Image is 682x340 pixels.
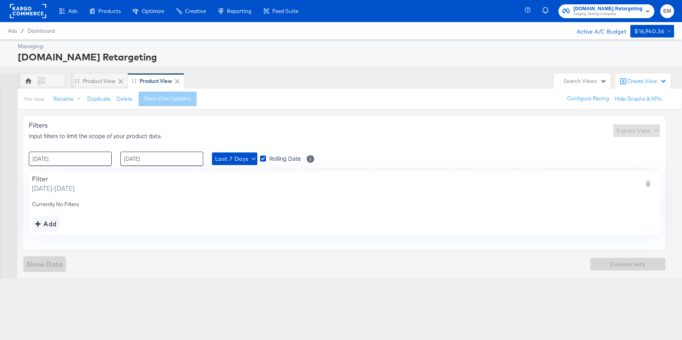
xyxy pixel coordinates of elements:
div: Currently No Filters [32,201,657,208]
button: $16,940.36 [630,25,674,38]
button: Last 7 Days [212,152,257,165]
div: Drag to reorder tab [132,79,136,83]
span: [DATE] - [DATE] [32,184,75,193]
div: Filter [32,175,75,183]
button: Hide Graphs & KPIs [615,95,662,103]
div: EM [37,79,45,86]
span: Ads [8,28,17,34]
button: Configure Pacing [562,92,615,106]
span: Filters [29,121,48,129]
span: Reporting [227,8,251,14]
div: $16,940.36 [634,26,664,36]
span: Feed Suite [272,8,298,14]
span: Creative [185,8,206,14]
div: Managing: [18,43,672,50]
span: Rolling Date [269,154,301,162]
a: Dashboard [28,28,55,34]
button: addbutton [32,216,60,232]
span: Last 7 Days [215,154,254,164]
div: [DOMAIN_NAME] Retargeting [18,50,672,64]
span: EM [663,7,671,16]
button: Delete [116,95,133,103]
button: Rename [48,92,89,106]
div: Active A/C Budget [568,25,626,37]
button: EM [660,4,674,18]
div: Create View [627,77,667,85]
div: This View: [24,96,45,102]
span: Products [98,8,121,14]
span: Staging Testing Company [573,11,643,17]
div: Product View [140,77,172,85]
span: / [17,28,28,34]
span: [DOMAIN_NAME] Retargeting [573,5,643,13]
div: Drag to reorder tab [75,79,79,83]
span: Input filters to limit the scope of your product data. [29,132,162,140]
span: Optimize [142,8,164,14]
span: Ads [68,8,77,14]
div: Add [35,218,57,229]
div: Search Views [564,77,607,85]
div: Product View [83,77,116,85]
button: Duplicate [87,95,111,103]
button: [DOMAIN_NAME] RetargetingStaging Testing Company [558,4,654,18]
